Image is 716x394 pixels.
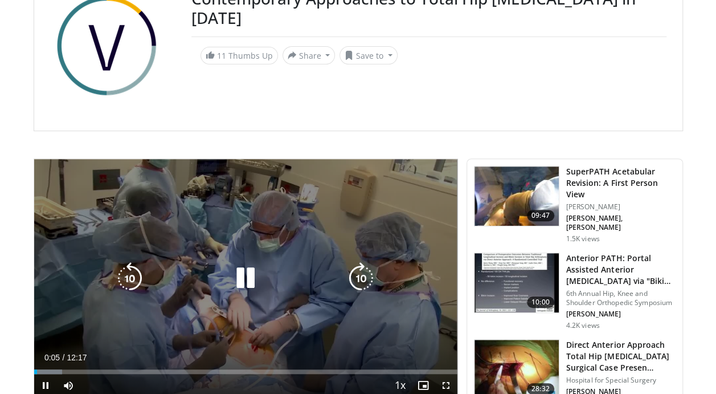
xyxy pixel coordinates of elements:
p: [PERSON_NAME] [566,310,676,319]
h3: Direct Anterior Approach Total Hip [MEDICAL_DATA] Surgical Case Presen… [566,339,676,373]
span: 11 [217,50,226,61]
button: Share [283,46,336,64]
a: 11 Thumbs Up [201,47,278,64]
p: 4.2K views [566,321,600,330]
div: Progress Bar [34,369,457,374]
p: 6th Annual Hip, Knee and Shoulder Orthopedic Symposium [566,289,676,307]
p: Hospital for Special Surgery [566,376,676,385]
h3: SuperPATH Acetabular Revision: A First Person View [566,166,676,200]
span: 0:05 [44,353,60,362]
p: 1.5K views [566,234,600,243]
span: 09:47 [527,210,554,221]
img: 1d47900c-a171-4827-b4b6-12ffea8504ee.150x105_q85_crop-smart_upscale.jpg [474,166,559,226]
img: 8f636f47-89c6-4cc8-9683-50dfc9cb658b.150x105_q85_crop-smart_upscale.jpg [474,253,559,312]
h3: Anterior PATH: Portal Assisted Anterior [MEDICAL_DATA] via "Bikini … [566,253,676,287]
span: 10:00 [527,296,554,308]
a: 10:00 Anterior PATH: Portal Assisted Anterior [MEDICAL_DATA] via "Bikini … 6th Annual Hip, Knee a... [474,253,676,330]
span: 12:17 [67,353,87,362]
span: / [63,353,65,362]
button: Save to [339,46,398,64]
p: [PERSON_NAME] [566,202,676,212]
a: 09:47 SuperPATH Acetabular Revision: A First Person View [PERSON_NAME] [PERSON_NAME], [PERSON_NAM... [474,166,676,243]
p: [PERSON_NAME], [PERSON_NAME] [566,214,676,232]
